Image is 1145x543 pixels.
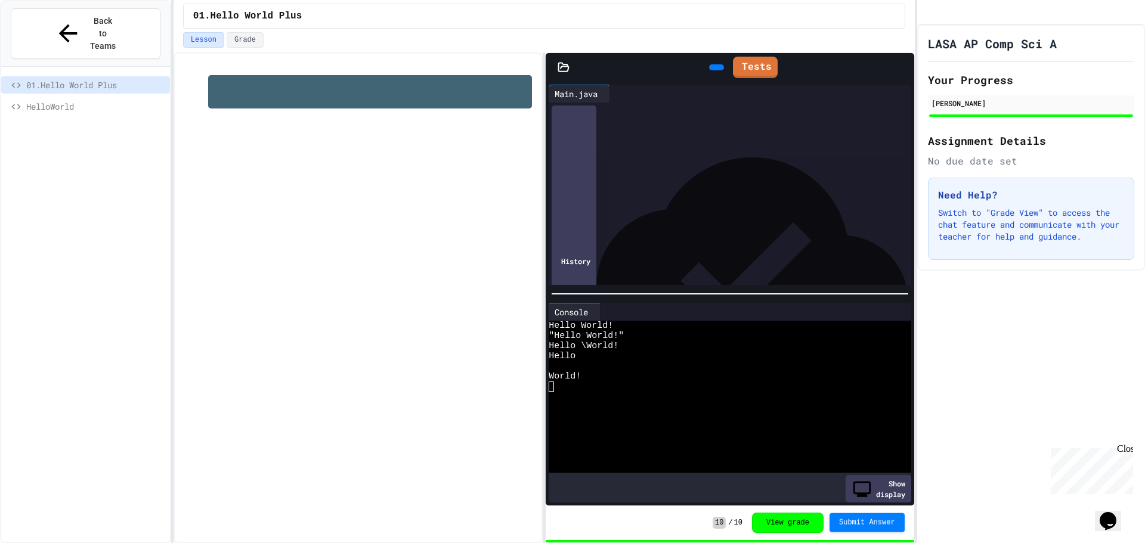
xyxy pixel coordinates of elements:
[928,35,1057,52] h1: LASA AP Comp Sci A
[183,32,224,48] button: Lesson
[11,8,160,59] button: Back to Teams
[1046,443,1133,494] iframe: chat widget
[928,132,1134,149] h2: Assignment Details
[846,475,911,502] div: Show display
[549,341,618,351] span: Hello \World!
[5,5,82,76] div: Chat with us now!Close
[839,518,895,528] span: Submit Answer
[549,351,575,361] span: Hello
[26,100,165,113] span: HelloWorld
[713,517,726,529] span: 10
[928,154,1134,168] div: No due date set
[752,513,824,533] button: View grade
[549,306,594,318] div: Console
[549,88,604,100] div: Main.java
[938,207,1124,243] p: Switch to "Grade View" to access the chat feature and communicate with your teacher for help and ...
[830,513,905,532] button: Submit Answer
[1095,495,1133,531] iframe: chat widget
[728,518,732,528] span: /
[549,85,610,103] div: Main.java
[733,57,778,78] a: Tests
[26,79,165,91] span: 01.Hello World Plus
[227,32,264,48] button: Grade
[193,9,302,23] span: 01.Hello World Plus
[928,72,1134,88] h2: Your Progress
[549,371,581,381] span: World!
[549,331,624,341] span: "Hello World!"
[549,321,613,331] span: Hello World!
[549,303,601,321] div: Console
[734,518,742,528] span: 10
[89,15,117,52] span: Back to Teams
[932,98,1131,108] div: [PERSON_NAME]
[552,106,596,417] div: History
[938,188,1124,202] h3: Need Help?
